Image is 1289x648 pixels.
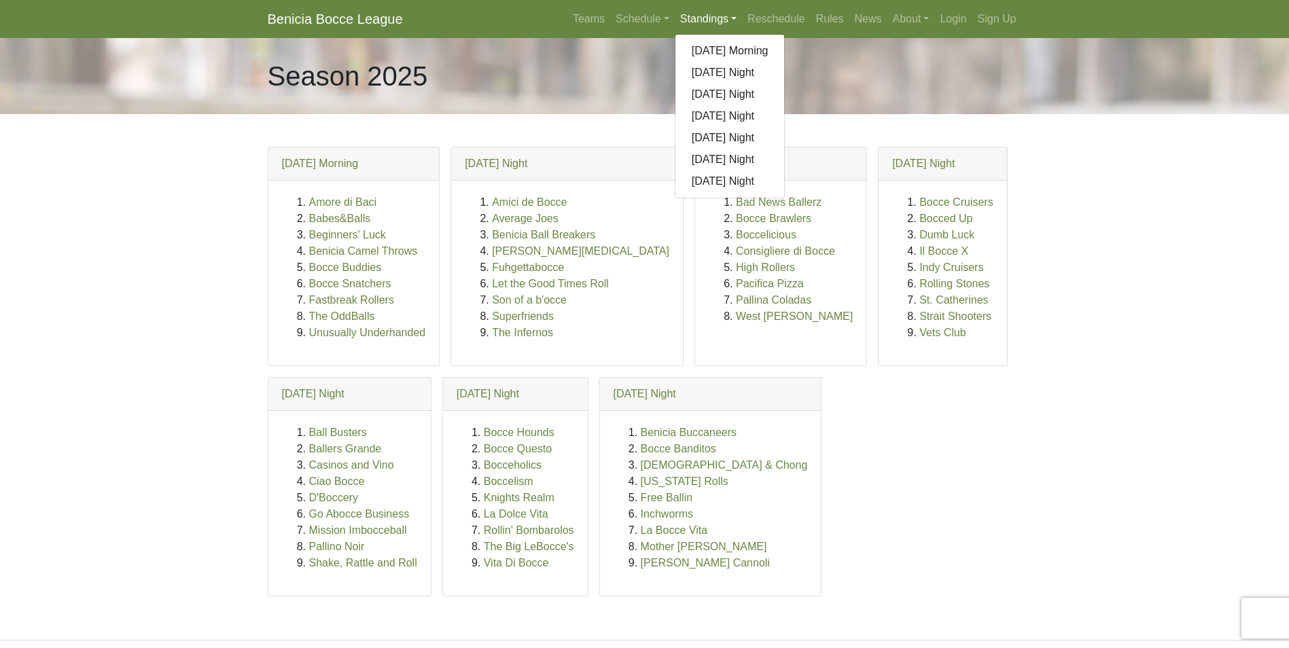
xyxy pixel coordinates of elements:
a: [DATE] Night [614,388,676,399]
a: Bocceholics [484,459,542,471]
a: Indy Cruisers [919,262,983,273]
a: Fuhgettabocce [492,262,564,273]
a: Mission Imbocceball [309,524,407,536]
a: The OddBalls [309,310,375,322]
a: Login [934,5,972,33]
a: [US_STATE] Rolls [641,475,728,487]
a: Bocce Brawlers [736,213,811,224]
a: Fastbreak Rollers [309,294,394,306]
a: [DATE] Morning [282,158,359,169]
h1: Season 2025 [268,60,428,92]
a: [DATE] Morning [675,40,785,62]
a: Unusually Underhanded [309,327,426,338]
a: [PERSON_NAME][MEDICAL_DATA] [492,245,669,257]
a: Bocced Up [919,213,972,224]
a: Bocce Buddies [309,262,382,273]
div: Standings [675,34,785,198]
a: Boccelicious [736,229,796,240]
a: Pallino Noir [309,541,365,552]
a: Bocce Snatchers [309,278,391,289]
a: Il Bocce X [919,245,968,257]
a: Mother [PERSON_NAME] [641,541,767,552]
a: Reschedule [742,5,811,33]
a: Knights Realm [484,492,554,503]
a: Ciao Bocce [309,475,365,487]
a: Benicia Camel Throws [309,245,418,257]
a: D'Boccery [309,492,358,503]
a: [DATE] Night [465,158,527,169]
a: [DATE] Night [675,149,785,170]
a: Casinos and Vino [309,459,394,471]
a: Superfriends [492,310,554,322]
a: Shake, Rattle and Roll [309,557,417,569]
a: Beginners' Luck [309,229,386,240]
a: Consigliere di Bocce [736,245,835,257]
a: [DATE] Night [675,127,785,149]
a: [DATE] Night [892,158,955,169]
a: La Dolce Vita [484,508,548,520]
a: Pacifica Pizza [736,278,804,289]
a: Rolling Stones [919,278,989,289]
a: Rules [811,5,849,33]
a: Teams [567,5,610,33]
a: Rollin' Bombarolos [484,524,574,536]
a: Bad News Ballerz [736,196,822,208]
a: Amici de Bocce [492,196,567,208]
a: Let the Good Times Roll [492,278,609,289]
a: Sign Up [972,5,1022,33]
a: About [887,5,935,33]
a: Benicia Bocce League [268,5,403,33]
a: The Big LeBocce's [484,541,574,552]
a: [DATE] Night [675,84,785,105]
a: Vets Club [919,327,966,338]
a: [DEMOGRAPHIC_DATA] & Chong [641,459,808,471]
a: Son of a b'occe [492,294,567,306]
a: [DATE] Night [457,388,519,399]
a: Average Joes [492,213,559,224]
a: La Bocce Vita [641,524,707,536]
a: Inchworms [641,508,693,520]
a: Schedule [610,5,675,33]
a: News [849,5,887,33]
a: St. Catherines [919,294,988,306]
a: Bocce Cruisers [919,196,993,208]
a: Bocce Hounds [484,427,554,438]
a: High Rollers [736,262,795,273]
a: West [PERSON_NAME] [736,310,853,322]
a: Pallina Coladas [736,294,811,306]
a: Benicia Buccaneers [641,427,737,438]
a: [PERSON_NAME] Cannoli [641,557,770,569]
a: Ball Busters [309,427,367,438]
a: [DATE] Night [675,105,785,127]
a: [DATE] Night [282,388,345,399]
a: Vita Di Bocce [484,557,549,569]
a: Babes&Balls [309,213,371,224]
a: [DATE] Night [675,170,785,192]
a: Benicia Ball Breakers [492,229,595,240]
a: Dumb Luck [919,229,974,240]
a: [DATE] Night [675,62,785,84]
a: Bocce Banditos [641,443,716,454]
a: Go Abocce Business [309,508,410,520]
a: Strait Shooters [919,310,991,322]
a: Bocce Questo [484,443,552,454]
a: Ballers Grande [309,443,382,454]
a: Boccelism [484,475,533,487]
a: The Infernos [492,327,553,338]
a: Standings [675,5,742,33]
a: Amore di Baci [309,196,377,208]
a: Free Ballin [641,492,692,503]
